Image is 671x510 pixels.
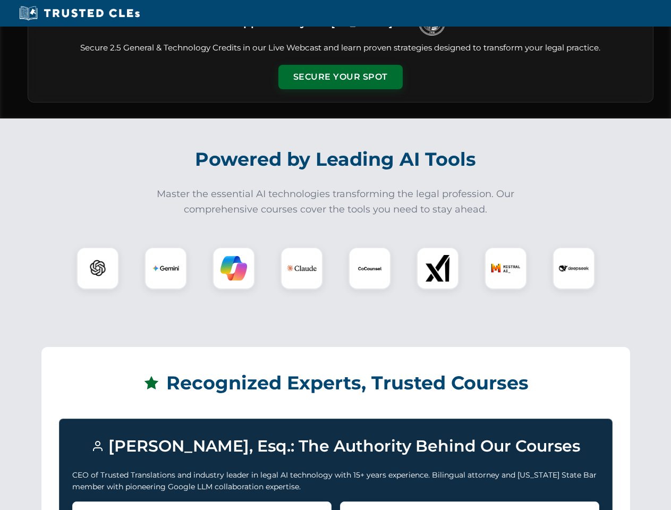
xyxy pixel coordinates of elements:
[559,253,589,283] img: DeepSeek Logo
[278,65,403,89] button: Secure Your Spot
[553,247,595,290] div: DeepSeek
[150,186,522,217] p: Master the essential AI technologies transforming the legal profession. Our comprehensive courses...
[485,247,527,290] div: Mistral AI
[220,255,247,282] img: Copilot Logo
[281,247,323,290] div: Claude
[41,42,640,54] p: Secure 2.5 General & Technology Credits in our Live Webcast and learn proven strategies designed ...
[16,5,143,21] img: Trusted CLEs
[213,247,255,290] div: Copilot
[287,253,317,283] img: Claude Logo
[152,255,179,282] img: Gemini Logo
[41,141,630,178] h2: Powered by Leading AI Tools
[349,247,391,290] div: CoCounsel
[77,247,119,290] div: ChatGPT
[417,247,459,290] div: xAI
[491,253,521,283] img: Mistral AI Logo
[72,469,599,493] p: CEO of Trusted Translations and industry leader in legal AI technology with 15+ years experience....
[82,253,113,284] img: ChatGPT Logo
[145,247,187,290] div: Gemini
[356,255,383,282] img: CoCounsel Logo
[424,255,451,282] img: xAI Logo
[59,364,613,402] h2: Recognized Experts, Trusted Courses
[72,432,599,461] h3: [PERSON_NAME], Esq.: The Authority Behind Our Courses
